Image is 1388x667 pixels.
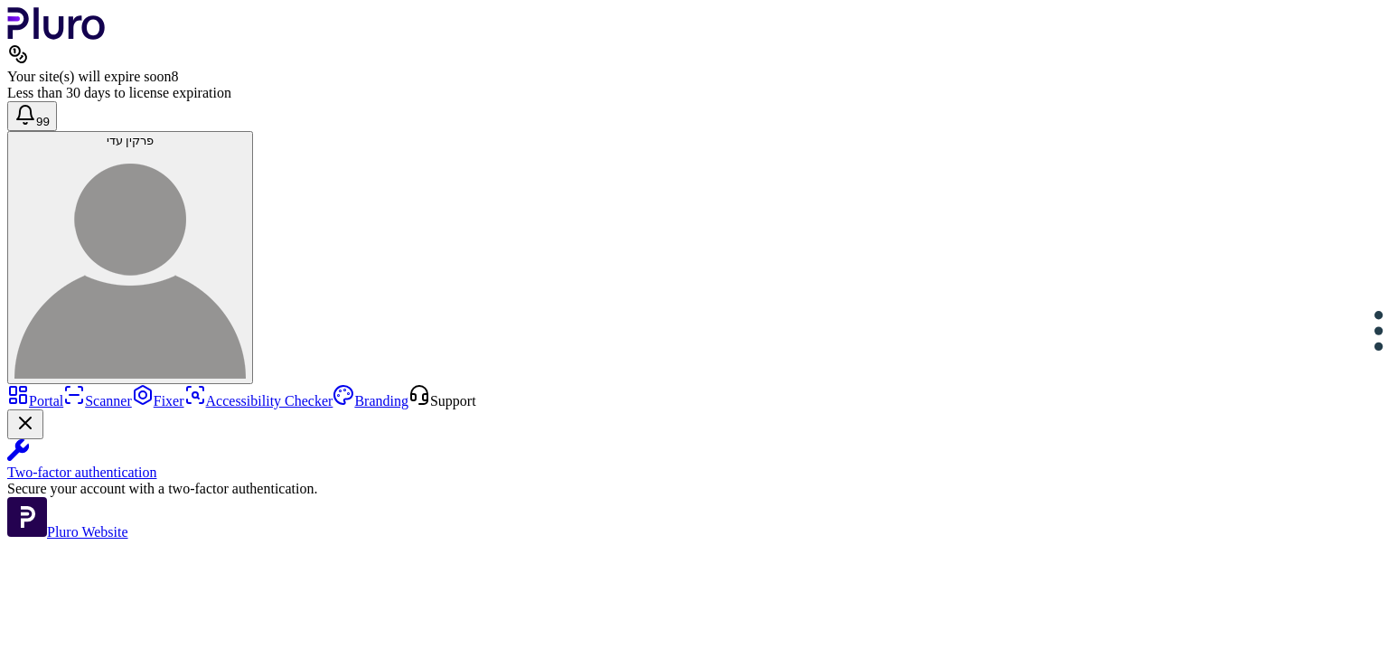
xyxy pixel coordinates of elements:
img: פרקין עדי [14,147,246,379]
a: Portal [7,393,63,409]
a: Open Pluro Website [7,524,128,540]
a: Accessibility Checker [184,393,333,409]
a: Two-factor authentication [7,439,1381,481]
aside: Sidebar menu [7,384,1381,540]
span: 8 [171,69,178,84]
div: Secure your account with a two-factor authentication. [7,481,1381,497]
span: פרקין עדי [107,134,155,147]
button: Open notifications, you have 392 new notifications [7,101,57,131]
a: Logo [7,27,106,42]
button: פרקין עדיפרקין עדי [7,131,253,384]
button: Close Two-factor authentication notification [7,409,43,439]
a: Branding [333,393,408,409]
a: Open Support screen [408,393,476,409]
a: Fixer [132,393,184,409]
div: Two-factor authentication [7,465,1381,481]
div: Your site(s) will expire soon [7,69,1381,85]
span: 99 [36,115,50,128]
a: Scanner [63,393,132,409]
div: Less than 30 days to license expiration [7,85,1381,101]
